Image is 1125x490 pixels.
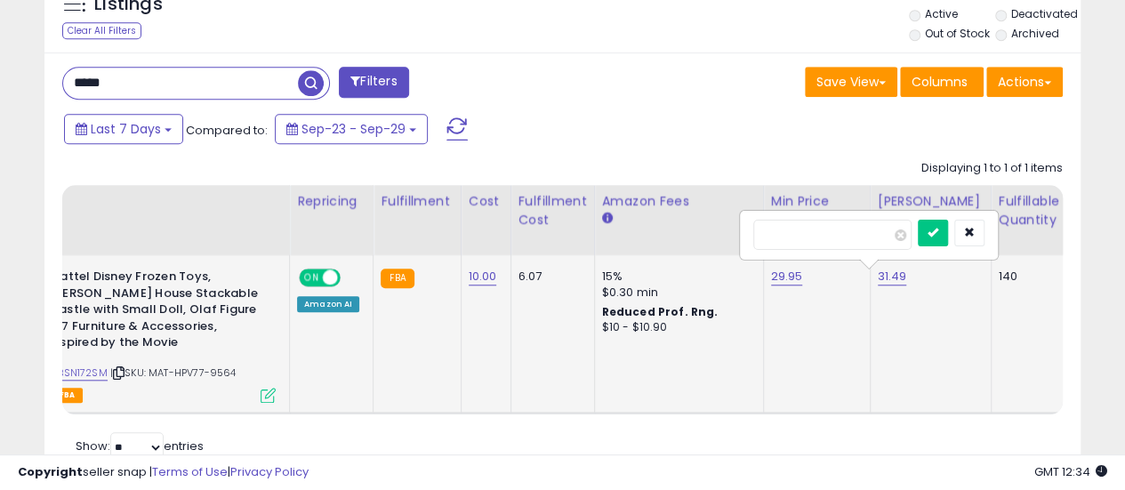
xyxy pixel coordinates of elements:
small: Amazon Fees. [602,211,613,227]
b: Reduced Prof. Rng. [602,304,719,319]
div: seller snap | | [18,464,309,481]
div: Fulfillment [381,192,453,211]
b: Mattel Disney Frozen Toys, [PERSON_NAME] House Stackable Castle with Small Doll, Olaf Figure & 7 ... [49,269,265,356]
span: OFF [338,270,366,285]
small: FBA [381,269,414,288]
label: Active [924,6,957,21]
div: $10 - $10.90 [602,320,750,335]
div: [PERSON_NAME] [878,192,984,211]
span: 2025-10-7 12:34 GMT [1034,463,1107,480]
button: Columns [900,67,984,97]
div: Cost [469,192,503,211]
div: Min Price [771,192,863,211]
span: Sep-23 - Sep-29 [301,120,406,138]
a: 29.95 [771,268,803,285]
div: Repricing [297,192,366,211]
span: Columns [912,73,968,91]
a: Terms of Use [152,463,228,480]
a: 31.49 [878,268,907,285]
button: Sep-23 - Sep-29 [275,114,428,144]
span: Compared to: [186,122,268,139]
label: Deactivated [1011,6,1078,21]
a: B0BSN172SM [45,365,108,381]
label: Out of Stock [924,26,989,41]
div: 6.07 [518,269,581,285]
button: Last 7 Days [64,114,183,144]
a: 10.00 [469,268,497,285]
div: Clear All Filters [62,22,141,39]
strong: Copyright [18,463,83,480]
span: ON [301,270,323,285]
div: 15% [602,269,750,285]
button: Actions [986,67,1063,97]
span: | SKU: MAT-HPV77-9564 [110,365,237,380]
div: Title [4,192,282,211]
div: Amazon Fees [602,192,756,211]
div: 140 [999,269,1054,285]
div: Fulfillment Cost [518,192,587,229]
label: Archived [1011,26,1059,41]
button: Save View [805,67,897,97]
a: Privacy Policy [230,463,309,480]
span: Last 7 Days [91,120,161,138]
button: Filters [339,67,408,98]
div: $0.30 min [602,285,750,301]
span: FBA [52,388,83,403]
span: Show: entries [76,438,204,454]
div: Amazon AI [297,296,359,312]
div: Fulfillable Quantity [999,192,1060,229]
div: Displaying 1 to 1 of 1 items [921,160,1063,177]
